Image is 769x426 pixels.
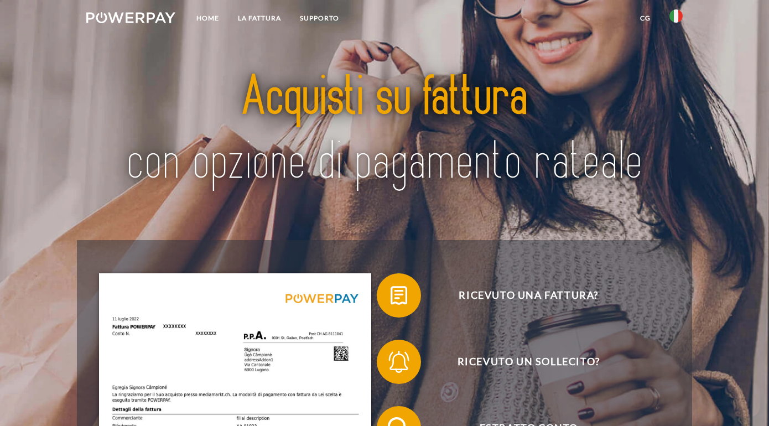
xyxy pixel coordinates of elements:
[228,8,290,28] a: LA FATTURA
[377,273,664,318] button: Ricevuto una fattura?
[290,8,349,28] a: Supporto
[385,348,413,376] img: qb_bell.svg
[725,382,760,417] iframe: Pulsante per aprire la finestra di messaggistica
[187,8,228,28] a: Home
[86,12,175,23] img: logo-powerpay-white.svg
[631,8,660,28] a: CG
[377,340,664,384] button: Ricevuto un sollecito?
[393,340,664,384] span: Ricevuto un sollecito?
[393,273,664,318] span: Ricevuto una fattura?
[385,282,413,309] img: qb_bill.svg
[116,43,653,218] img: title-powerpay_it.svg
[669,9,683,23] img: it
